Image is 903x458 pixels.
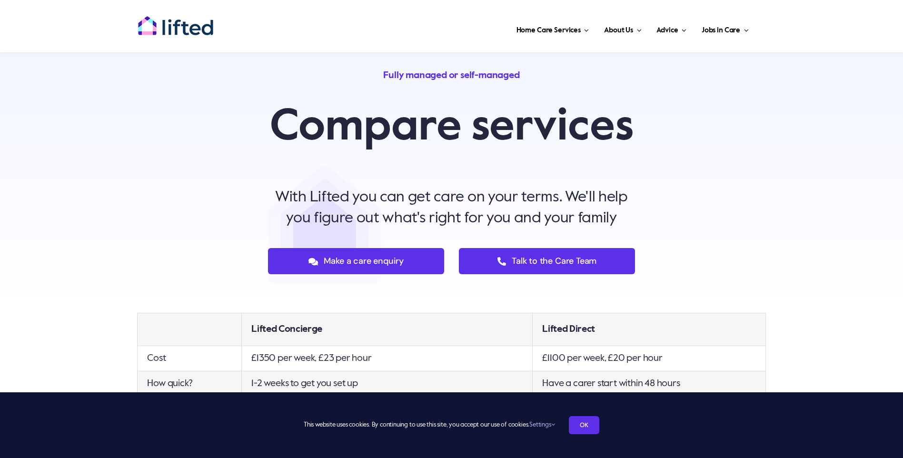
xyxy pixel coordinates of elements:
td: £1350 per week, £23 per hour [242,346,533,371]
th: Lifted Concierge [242,313,533,346]
span: Home Care Services [516,23,581,38]
a: Advice [654,14,689,43]
span: This website uses cookies. By continuing to use this site, you accept our use of cookies. [304,418,555,433]
span: Jobs in Care [702,23,740,38]
a: Home Care Services [514,14,592,43]
h1: With Lifted you can get care on your terms. We'll help you figure out what's right for you and yo... [268,187,635,229]
td: Cost [138,346,242,371]
th: Lifted Direct [533,313,765,346]
a: Make a care enquiry [268,248,444,274]
a: lifted-logo [138,16,214,25]
a: Talk to the Care Team [459,248,635,274]
td: How quick? [138,371,242,397]
span: Advice [656,23,678,38]
span: Fully managed or self-managed [383,71,519,80]
a: Jobs in Care [699,14,752,43]
span: Talk to the Care Team [512,256,596,266]
a: About Us [601,14,644,43]
p: Compare services [268,100,635,155]
a: Settings [529,422,555,428]
div: 1-2 weeks to get you set up [251,376,523,391]
span: Make a care enquiry [324,256,404,266]
a: OK [569,416,599,434]
span: About Us [604,23,633,38]
nav: Main Menu [244,14,752,43]
td: Have a carer start within 48 hours [533,371,765,397]
td: £1100 per week, £20 per hour [533,346,765,371]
